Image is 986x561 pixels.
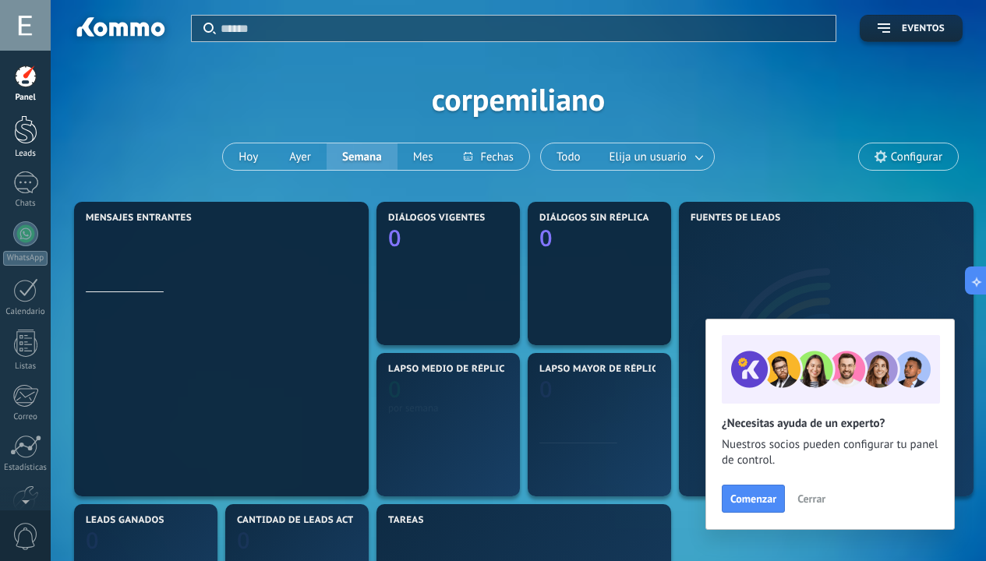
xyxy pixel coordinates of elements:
span: Configurar [891,150,942,164]
span: Leads ganados [86,515,164,526]
span: Nuestros socios pueden configurar tu panel de control. [722,437,938,468]
span: Cantidad de leads activos [237,515,376,526]
text: 0 [388,374,401,404]
div: Listas [3,362,48,372]
span: Diálogos sin réplica [539,213,649,224]
span: Elija un usuario [606,146,690,168]
button: Mes [398,143,449,170]
button: Comenzar [722,485,785,513]
button: Ayer [274,143,327,170]
button: Hoy [223,143,274,170]
span: Comenzar [730,493,776,504]
button: Cerrar [790,487,832,510]
div: Panel [3,93,48,103]
div: Calendario [3,307,48,317]
text: 0 [237,525,250,556]
div: Estadísticas [3,463,48,473]
span: Fuentes de leads [691,213,781,224]
text: 0 [539,374,553,404]
button: Todo [541,143,596,170]
div: Chats [3,199,48,209]
button: Fechas [448,143,528,170]
span: Lapso mayor de réplica [539,364,663,375]
text: 0 [86,525,99,556]
button: Eventos [860,15,963,42]
span: Eventos [902,23,945,34]
text: 0 [388,223,401,253]
span: Cerrar [797,493,825,504]
div: Leads [3,149,48,159]
div: por semana [388,402,508,414]
text: 0 [539,223,553,253]
div: Correo [3,412,48,422]
span: Tareas [388,515,424,526]
h2: ¿Necesitas ayuda de un experto? [722,416,938,431]
div: WhatsApp [3,251,48,266]
button: Semana [327,143,398,170]
span: Diálogos vigentes [388,213,486,224]
button: Elija un usuario [596,143,714,170]
span: Mensajes entrantes [86,213,192,224]
span: Lapso medio de réplica [388,364,511,375]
